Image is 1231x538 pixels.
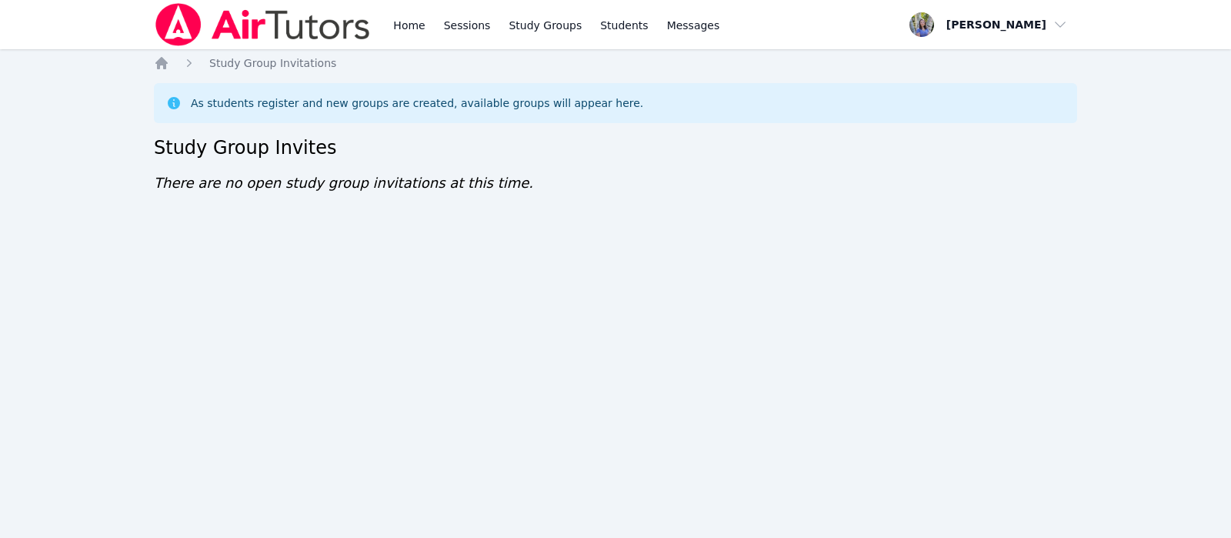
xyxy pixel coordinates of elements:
nav: Breadcrumb [154,55,1077,71]
span: Study Group Invitations [209,57,336,69]
img: Air Tutors [154,3,372,46]
a: Study Group Invitations [209,55,336,71]
div: As students register and new groups are created, available groups will appear here. [191,95,643,111]
h2: Study Group Invites [154,135,1077,160]
span: Messages [667,18,720,33]
span: There are no open study group invitations at this time. [154,175,533,191]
